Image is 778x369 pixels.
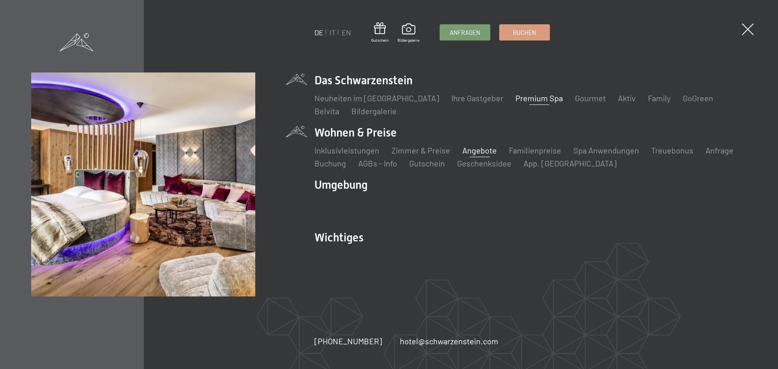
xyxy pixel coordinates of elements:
[573,145,639,155] a: Spa Anwendungen
[409,158,445,168] a: Gutschein
[314,145,379,155] a: Inklusivleistungen
[500,25,549,40] a: Buchen
[391,145,450,155] a: Zimmer & Preise
[314,106,339,116] a: Belvita
[314,336,382,346] span: [PHONE_NUMBER]
[440,25,490,40] a: Anfragen
[371,22,389,43] a: Gutschein
[314,335,382,347] a: [PHONE_NUMBER]
[400,335,498,347] a: hotel@schwarzenstein.com
[462,145,497,155] a: Angebote
[515,93,563,103] a: Premium Spa
[513,28,536,37] span: Buchen
[457,158,511,168] a: Geschenksidee
[648,93,671,103] a: Family
[451,93,503,103] a: Ihre Gastgeber
[618,93,636,103] a: Aktiv
[351,106,397,116] a: Bildergalerie
[342,28,351,37] a: EN
[683,93,713,103] a: GoGreen
[705,145,733,155] a: Anfrage
[575,93,606,103] a: Gourmet
[651,145,693,155] a: Treuebonus
[398,23,419,43] a: Bildergalerie
[314,93,439,103] a: Neuheiten im [GEOGRAPHIC_DATA]
[398,37,419,43] span: Bildergalerie
[524,158,617,168] a: App. [GEOGRAPHIC_DATA]
[450,28,480,37] span: Anfragen
[509,145,561,155] a: Familienpreise
[314,28,323,37] a: DE
[329,28,336,37] a: IT
[358,158,397,168] a: AGBs - Info
[371,37,389,43] span: Gutschein
[314,158,346,168] a: Buchung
